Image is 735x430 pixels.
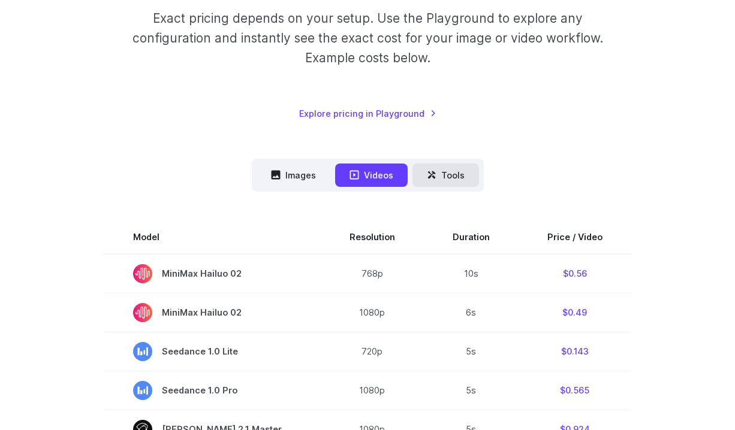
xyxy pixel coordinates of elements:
a: Explore pricing in Playground [299,107,436,120]
td: 768p [321,254,424,293]
td: $0.56 [519,254,631,293]
span: Seedance 1.0 Lite [133,342,292,361]
td: $0.49 [519,293,631,332]
td: 5s [424,371,519,410]
td: 1080p [321,293,424,332]
td: 5s [424,332,519,371]
button: Tools [412,163,479,187]
span: MiniMax Hailuo 02 [133,303,292,322]
p: Exact pricing depends on your setup. Use the Playground to explore any configuration and instantl... [121,8,615,68]
span: Seedance 1.0 Pro [133,381,292,400]
td: $0.143 [519,332,631,371]
button: Videos [335,163,408,187]
th: Model [104,220,321,254]
span: MiniMax Hailuo 02 [133,264,292,283]
th: Price / Video [519,220,631,254]
td: $0.565 [519,371,631,410]
td: 6s [424,293,519,332]
th: Resolution [321,220,424,254]
button: Images [257,163,330,187]
td: 10s [424,254,519,293]
td: 720p [321,332,424,371]
th: Duration [424,220,519,254]
td: 1080p [321,371,424,410]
